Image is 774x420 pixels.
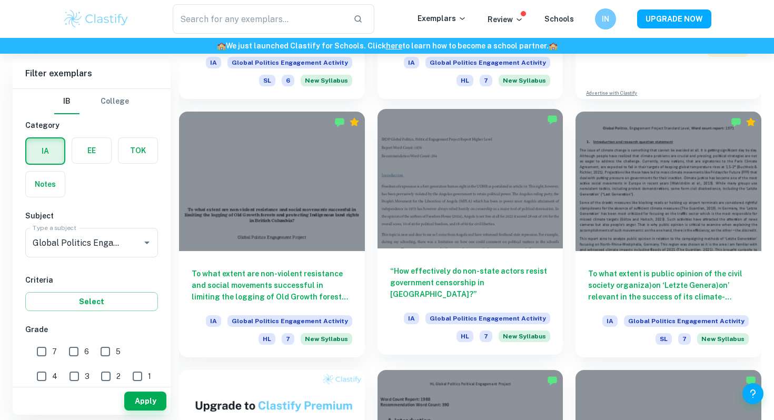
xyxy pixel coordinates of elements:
button: College [101,89,129,114]
span: 7 [678,333,691,345]
span: New Syllabus [301,333,352,345]
span: IA [602,315,618,327]
span: Global Politics Engagement Activity [227,315,352,327]
button: IN [595,8,616,29]
h6: To what extent are non-violent resistance and social movements successful in limiting the logging... [192,268,352,303]
p: Exemplars [418,13,467,24]
span: Global Politics Engagement Activity [425,313,550,324]
h6: Subject [25,210,158,222]
span: New Syllabus [499,331,550,342]
label: Type a subject [33,223,76,232]
span: IA [404,313,419,324]
h6: “How effectively do non-state actors resist government censorship in [GEOGRAPHIC_DATA]?” [390,265,551,300]
div: Starting from the May 2026 session, the Global Politics Engagement Activity requirements have cha... [499,75,550,86]
a: Advertise with Clastify [586,89,637,97]
span: Global Politics Engagement Activity [425,57,550,68]
span: Global Politics Engagement Activity [624,315,749,327]
button: TOK [118,138,157,163]
button: Help and Feedback [742,383,763,404]
span: Global Politics Engagement Activity [227,57,352,68]
span: 3 [85,371,90,382]
div: Starting from the May 2026 session, the Global Politics Engagement Activity requirements have cha... [697,333,749,345]
div: Starting from the May 2026 session, the Global Politics Engagement Activity requirements have cha... [301,75,352,86]
a: To what extent is public opinion of the civil society organiza)on ‘Letzte Genera)on’ relevant in ... [575,112,761,357]
div: Starting from the May 2026 session, the Global Politics Engagement Activity requirements have cha... [301,333,352,345]
span: 7 [480,75,492,86]
span: 7 [480,331,492,342]
span: New Syllabus [499,75,550,86]
span: 7 [282,333,294,345]
span: 🏫 [217,42,226,50]
span: 2 [116,371,121,382]
div: Premium [349,117,360,127]
div: Starting from the May 2026 session, the Global Politics Engagement Activity requirements have cha... [499,331,550,342]
span: 1 [148,371,151,382]
h6: Criteria [25,274,158,286]
h6: Category [25,119,158,131]
img: Marked [746,375,756,386]
span: 6 [282,75,294,86]
span: 🏫 [549,42,558,50]
a: “How effectively do non-state actors resist government censorship in [GEOGRAPHIC_DATA]?”IAGlobal ... [378,112,563,357]
button: Notes [26,172,65,197]
h6: Grade [25,324,158,335]
button: EE [72,138,111,163]
button: Apply [124,392,166,411]
span: HL [457,331,473,342]
span: New Syllabus [301,75,352,86]
img: Clastify logo [63,8,130,29]
h6: We just launched Clastify for Schools. Click to learn how to become a school partner. [2,40,772,52]
span: 6 [84,346,89,357]
span: HL [259,333,275,345]
button: IB [54,89,80,114]
div: Filter type choice [54,89,129,114]
span: SL [656,333,672,345]
h6: Filter exemplars [13,59,171,88]
span: 4 [52,371,57,382]
span: 5 [116,346,121,357]
span: IA [404,57,419,68]
img: Marked [547,375,558,386]
a: To what extent are non-violent resistance and social movements successful in limiting the logging... [179,112,365,357]
h6: IN [600,13,612,25]
button: IA [26,138,64,164]
span: IA [206,315,221,327]
button: Select [25,292,158,311]
img: Marked [731,117,741,127]
input: Search for any exemplars... [173,4,345,34]
span: IA [206,57,221,68]
p: Review [488,14,523,25]
img: Marked [334,117,345,127]
span: 7 [52,346,57,357]
span: New Syllabus [697,333,749,345]
img: Marked [547,114,558,125]
div: Premium [746,117,756,127]
span: HL [457,75,473,86]
a: Schools [544,15,574,23]
button: Open [140,235,154,250]
button: UPGRADE NOW [637,9,711,28]
a: here [386,42,402,50]
h6: To what extent is public opinion of the civil society organiza)on ‘Letzte Genera)on’ relevant in ... [588,268,749,303]
span: SL [259,75,275,86]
